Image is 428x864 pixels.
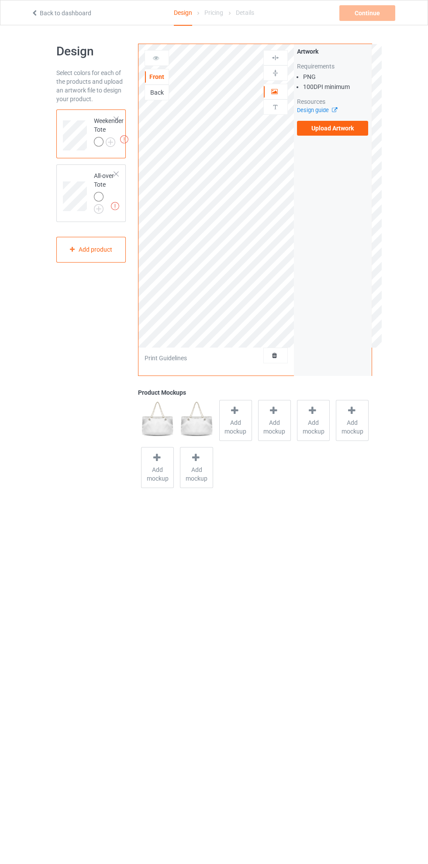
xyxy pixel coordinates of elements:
div: Add mockup [258,400,291,441]
li: PNG [303,72,369,81]
div: Front [145,72,169,81]
span: Add mockup [259,418,290,436]
img: svg%3E%0A [271,103,280,111]
div: Add mockup [141,447,174,488]
img: regular.jpg [141,400,174,441]
div: Add mockup [336,400,369,441]
div: Pricing [204,0,223,25]
a: Design guide [297,107,337,113]
div: Requirements [297,62,369,71]
div: Details [236,0,254,25]
div: Back [145,88,169,97]
div: Design [174,0,192,26]
span: Add mockup [297,418,329,436]
h1: Design [56,44,126,59]
div: Add mockup [219,400,252,441]
img: svg+xml;base64,PD94bWwgdmVyc2lvbj0iMS4wIiBlbmNvZGluZz0iVVRGLTgiPz4KPHN2ZyB3aWR0aD0iMjJweCIgaGVpZ2... [94,204,104,214]
div: Resources [297,97,369,106]
div: Weekender Tote [56,109,126,158]
div: Add product [56,237,126,263]
div: Weekender Tote [94,116,124,146]
img: svg%3E%0A [271,54,280,62]
span: Add mockup [180,465,212,483]
img: exclamation icon [120,135,128,143]
div: All-over Tote [94,171,115,211]
div: Product Mockups [138,388,372,397]
span: Add mockup [336,418,368,436]
img: regular.jpg [180,400,213,441]
img: exclamation icon [111,202,119,210]
div: Add mockup [180,447,213,488]
div: Print Guidelines [145,354,187,362]
div: Add mockup [297,400,330,441]
span: Add mockup [142,465,173,483]
img: svg%3E%0A [271,69,280,77]
div: Artwork [297,47,369,56]
div: All-over Tote [56,164,126,222]
a: Back to dashboard [31,10,91,17]
img: svg+xml;base64,PD94bWwgdmVyc2lvbj0iMS4wIiBlbmNvZGluZz0iVVRGLTgiPz4KPHN2ZyB3aWR0aD0iMjJweCIgaGVpZ2... [106,137,115,147]
div: Select colors for each of the products and upload an artwork file to design your product. [56,68,126,103]
label: Upload Artwork [297,121,369,136]
li: 100 DPI minimum [303,82,369,91]
span: Add mockup [220,418,252,436]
